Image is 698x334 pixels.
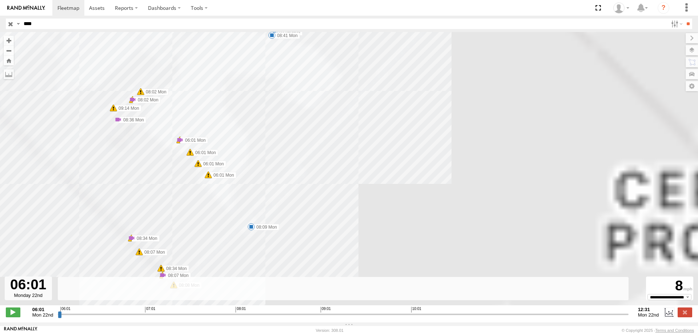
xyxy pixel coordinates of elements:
[678,307,692,317] label: Close
[316,328,344,333] div: Version: 308.01
[133,97,161,103] label: 08:02 Mon
[32,307,53,312] strong: 06:01
[118,117,146,123] label: 08:36 Mon
[655,328,694,333] a: Terms and Conditions
[163,272,191,279] label: 08:07 Mon
[647,278,692,294] div: 8
[638,307,659,312] strong: 12:31
[668,19,684,29] label: Search Filter Options
[198,161,226,167] label: 06:01 Mon
[611,3,632,13] div: MANUEL HERNANDEZ
[4,45,14,56] button: Zoom out
[622,328,694,333] div: © Copyright 2025 -
[321,307,331,313] span: 09:01
[251,224,279,230] label: 08:09 Mon
[4,36,14,45] button: Zoom in
[161,265,189,272] label: 08:34 Mon
[180,137,208,144] label: 06:01 Mon
[272,32,300,39] label: 08:41 Mon
[32,312,53,318] span: Mon 22nd Sep 2025
[4,327,37,334] a: Visit our Website
[236,307,246,313] span: 08:01
[113,105,141,112] label: 09:14 Mon
[208,172,236,178] label: 06:01 Mon
[686,81,698,91] label: Map Settings
[658,2,669,14] i: ?
[6,307,20,317] label: Play/Stop
[4,56,14,65] button: Zoom Home
[15,19,21,29] label: Search Query
[190,149,218,156] label: 06:01 Mon
[4,69,14,79] label: Measure
[139,249,167,255] label: 08:07 Mon
[638,312,659,318] span: Mon 22nd Sep 2025
[141,89,169,95] label: 08:02 Mon
[7,5,45,11] img: rand-logo.svg
[145,307,155,313] span: 07:01
[60,307,71,313] span: 06:01
[411,307,421,313] span: 10:01
[132,235,160,242] label: 08:34 Mon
